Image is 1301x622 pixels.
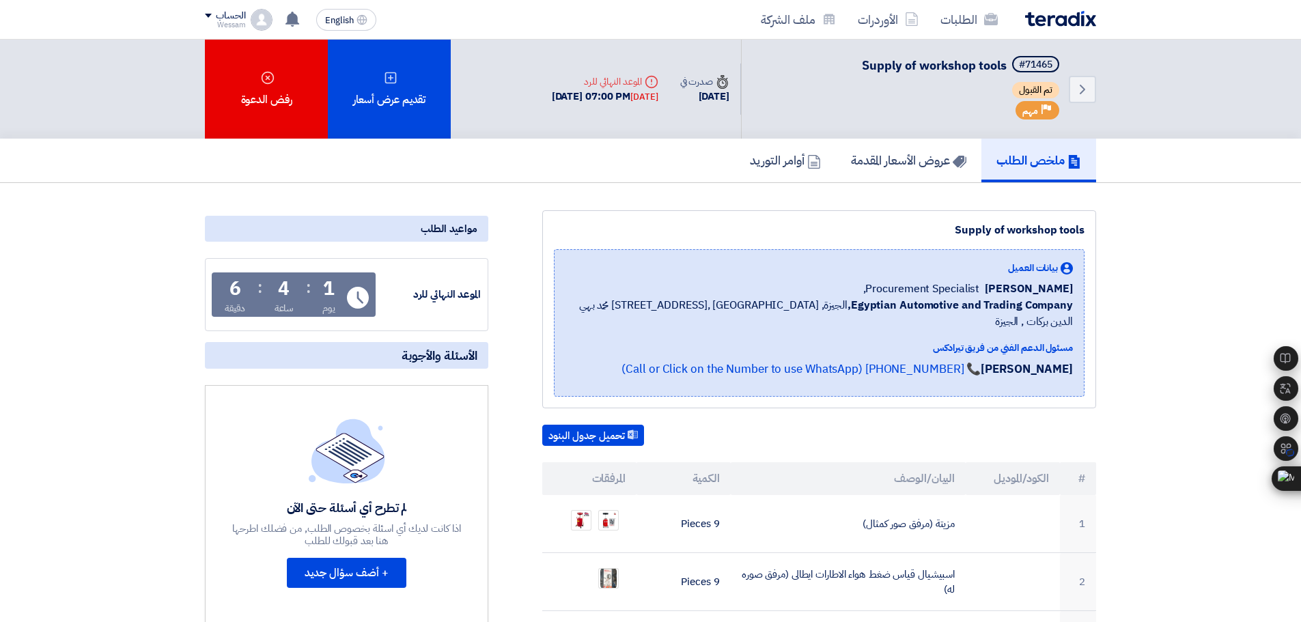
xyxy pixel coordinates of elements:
span: [PERSON_NAME] [985,281,1073,297]
th: البيان/الوصف [731,462,966,495]
a: ملخص الطلب [981,139,1096,182]
span: Supply of workshop tools [862,56,1007,74]
img: WhatsApp_Image__at__1758116770919.jpeg [599,511,618,530]
b: Egyptian Automotive and Trading Company, [848,297,1073,313]
span: تم القبول [1012,82,1059,98]
div: [DATE] 07:00 PM [552,89,658,104]
div: تقديم عرض أسعار [328,40,451,139]
img: profile_test.png [251,9,272,31]
div: الموعد النهائي للرد [378,287,481,302]
th: الكمية [636,462,731,495]
img: IMGWA__1758116942569.jpg [599,566,618,591]
th: # [1060,462,1096,495]
div: [DATE] [630,90,658,104]
div: رفض الدعوة [205,40,328,139]
div: صدرت في [680,74,729,89]
h5: Supply of workshop tools [862,56,1062,75]
div: الحساب [216,10,245,22]
img: empty_state_list.svg [309,419,385,483]
th: الكود/الموديل [966,462,1060,495]
div: دقيقة [225,301,246,315]
span: الجيزة, [GEOGRAPHIC_DATA] ,[STREET_ADDRESS] محمد بهي الدين بركات , الجيزة [565,297,1073,330]
div: مواعيد الطلب [205,216,488,242]
a: 📞 [PHONE_NUMBER] (Call or Click on the Number to use WhatsApp) [621,361,981,378]
div: #71465 [1019,60,1052,70]
div: : [306,275,311,300]
div: [DATE] [680,89,729,104]
td: 2 [1060,553,1096,611]
a: أوامر التوريد [735,139,836,182]
div: اذا كانت لديك أي اسئلة بخصوص الطلب, من فضلك اطرحها هنا بعد قبولك للطلب [231,522,463,547]
div: لم تطرح أي أسئلة حتى الآن [231,500,463,515]
strong: [PERSON_NAME] [981,361,1073,378]
td: 9 Pieces [636,553,731,611]
div: 6 [229,279,241,298]
h5: ملخص الطلب [996,152,1081,168]
div: يوم [322,301,335,315]
th: المرفقات [542,462,636,495]
button: English [316,9,376,31]
span: مهم [1022,104,1038,117]
a: الطلبات [929,3,1009,36]
div: Wessam [205,21,245,29]
div: ساعة [275,301,294,315]
span: بيانات العميل [1008,261,1058,275]
div: 1 [323,279,335,298]
a: عروض الأسعار المقدمة [836,139,981,182]
div: : [257,275,262,300]
img: Teradix logo [1025,11,1096,27]
td: 9 Pieces [636,495,731,553]
a: الأوردرات [847,3,929,36]
div: 4 [278,279,290,298]
img: WhatsApp_Image__at__1758116777113.jpeg [572,511,591,530]
div: Supply of workshop tools [554,222,1085,238]
span: Procurement Specialist, [863,281,980,297]
div: مسئول الدعم الفني من فريق تيرادكس [565,341,1073,355]
button: تحميل جدول البنود [542,425,644,447]
span: English [325,16,354,25]
h5: عروض الأسعار المقدمة [851,152,966,168]
h5: أوامر التوريد [750,152,821,168]
div: الموعد النهائي للرد [552,74,658,89]
td: مزيتة (مرفق صور كمثال) [731,495,966,553]
button: + أضف سؤال جديد [287,558,406,588]
td: 1 [1060,495,1096,553]
td: اسبيشيال قياس ضغط هواء الاطارات ايطالى (مرفق صوره له) [731,553,966,611]
a: ملف الشركة [750,3,847,36]
span: الأسئلة والأجوبة [402,348,477,363]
